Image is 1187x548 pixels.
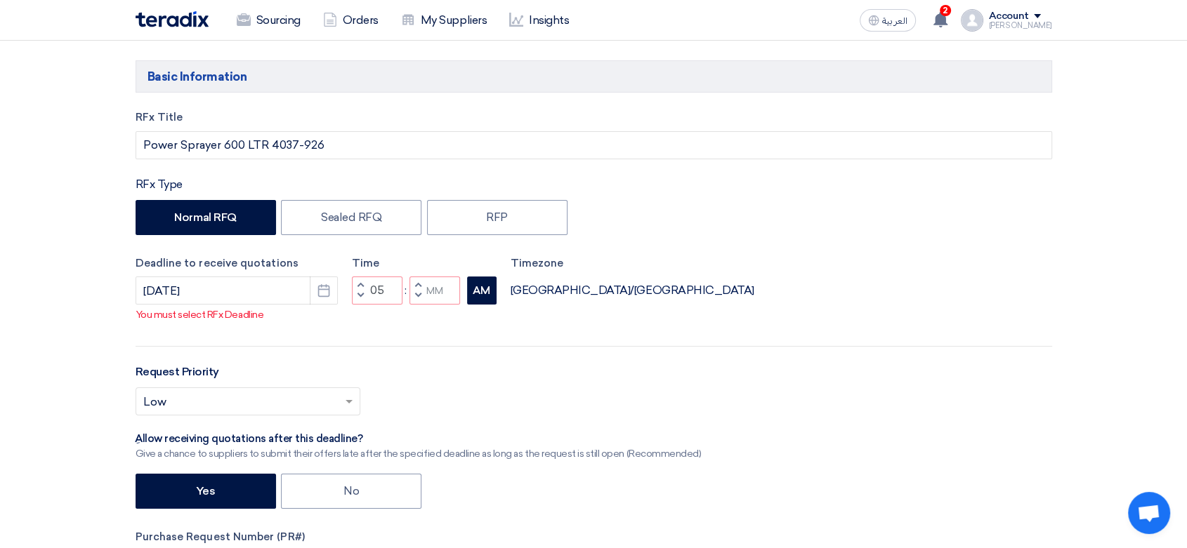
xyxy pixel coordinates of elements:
span: العربية [882,16,907,26]
a: My Suppliers [390,5,498,36]
label: No [281,474,421,509]
div: [PERSON_NAME] [989,22,1052,29]
div: ِAllow receiving quotations after this deadline? [136,432,702,446]
label: RFP [427,200,568,235]
input: yyyy-mm-dd [136,276,338,305]
label: Purchase Request Number (PR#) [136,529,1052,545]
input: Minutes [409,276,460,305]
h5: Basic Information [136,60,1052,93]
label: Normal RFQ [136,200,276,235]
span: 2 [940,5,951,16]
img: Teradix logo [136,11,209,27]
label: Time [352,255,497,272]
label: Yes [136,474,276,509]
button: العربية [860,9,916,32]
a: Open chat [1128,492,1170,534]
div: Give a chance to suppliers to submit their offers late after the specified deadline as long as th... [136,446,702,461]
label: RFx Title [136,109,1052,126]
img: profile_test.png [961,9,983,32]
button: AM [467,276,497,305]
a: Sourcing [225,5,312,36]
div: : [402,282,409,299]
a: Orders [312,5,390,36]
div: [GEOGRAPHIC_DATA]/[GEOGRAPHIC_DATA] [511,282,754,299]
p: You must select RFx Deadline [136,307,1052,322]
div: Account [989,11,1029,22]
label: Sealed RFQ [281,200,421,235]
input: e.g. New ERP System, Server Visualization Project... [136,131,1052,159]
label: Request Priority [136,363,219,380]
label: Timezone [511,255,754,272]
label: Deadline to receive quotations [136,255,338,272]
input: Hours [352,276,402,305]
a: Insights [498,5,580,36]
div: RFx Type [136,176,1052,193]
